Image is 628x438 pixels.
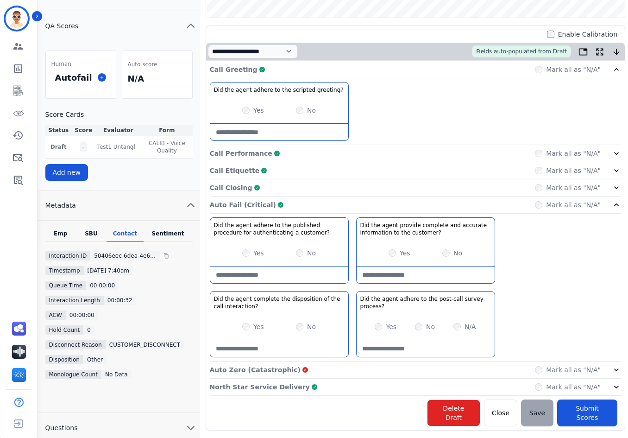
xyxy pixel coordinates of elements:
button: Metadata chevron up [38,190,200,221]
div: Interaction ID [45,251,91,260]
div: Emp [45,230,76,242]
p: Test1 Untangl [97,143,135,151]
button: Add new [45,164,88,181]
button: Submit Scores [557,400,617,426]
h3: Did the agent adhere to the scripted greeting? [214,86,344,94]
p: Call Performance [210,149,272,158]
p: Draft [47,143,70,151]
label: Yes [400,248,410,258]
th: Evaluator [95,125,141,136]
div: 00:00:00 [86,281,119,290]
div: 00:00:00 [66,311,98,320]
label: Yes [386,322,396,331]
div: [DATE] 7:40am [84,266,133,275]
div: Other [83,355,107,364]
label: No [453,248,462,258]
div: 0 [83,325,94,335]
h3: Did the agent adhere to the post-call survey process? [360,295,491,310]
label: Mark all as "N/A" [546,365,601,375]
p: Call Etiquette [210,166,260,175]
div: - [80,142,87,152]
div: Hold Count [45,325,84,335]
div: Timestamp [45,266,84,275]
div: Disposition [45,355,83,364]
p: Auto Zero (Catastrophic) [210,365,301,375]
th: Score [72,125,95,136]
label: Yes [253,106,264,115]
div: Auto score [126,58,188,70]
label: No [307,106,316,115]
div: 50406eec-6dea-4e69-8cdc-71195793ac58 [90,251,160,260]
svg: chevron up [185,20,196,32]
span: QA Scores [38,21,86,31]
label: Enable Calibration [558,30,617,39]
label: Mark all as "N/A" [546,149,601,158]
div: ACW [45,311,66,320]
div: SBU [76,230,107,242]
span: Metadata [38,201,83,210]
div: No Data [101,370,132,379]
div: Monologue Count [45,370,101,379]
h3: Did the agent complete the disposition of the call interaction? [214,295,345,310]
button: Close [484,400,517,426]
th: Form [141,125,192,136]
p: Call Greeting [210,65,257,74]
p: Call Closing [210,183,252,192]
div: Sentiment [144,230,193,242]
label: Mark all as "N/A" [546,382,601,392]
p: Auto Fail (Critical) [210,200,276,209]
label: Yes [253,248,264,258]
button: QA Scores chevron up [38,11,200,41]
label: N/A [465,322,476,331]
label: Mark all as "N/A" [546,183,601,192]
span: Human [51,60,71,68]
div: Autofail [53,70,94,86]
img: Bordered avatar [6,7,28,30]
span: Questions [38,423,85,432]
label: Mark all as "N/A" [546,65,601,74]
h3: Score Cards [45,110,193,119]
div: Interaction Length [45,296,104,305]
div: Fields auto-populated from Draft [472,45,571,57]
label: Yes [253,322,264,331]
label: No [426,322,435,331]
p: North Star Service Delivery [210,382,310,392]
svg: chevron down [185,422,196,433]
h3: Did the agent provide complete and accurate information to the customer? [360,222,491,236]
button: Save [521,400,553,426]
label: No [307,248,316,258]
th: Status [45,125,72,136]
div: N/A [126,70,188,87]
label: Mark all as "N/A" [546,166,601,175]
div: 00:00:32 [104,296,136,305]
div: Contact [107,230,144,242]
label: Mark all as "N/A" [546,200,601,209]
button: Delete Draft [427,400,480,426]
div: Queue Time [45,281,87,290]
svg: chevron up [185,200,196,211]
span: CALIB - Voice Quality [143,140,190,154]
h3: Did the agent adhere to the published procedure for authenticating a customer? [214,222,345,236]
div: Disconnect Reason [45,340,106,349]
label: No [307,322,316,331]
div: CUSTOMER_DISCONNECT [106,340,184,349]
